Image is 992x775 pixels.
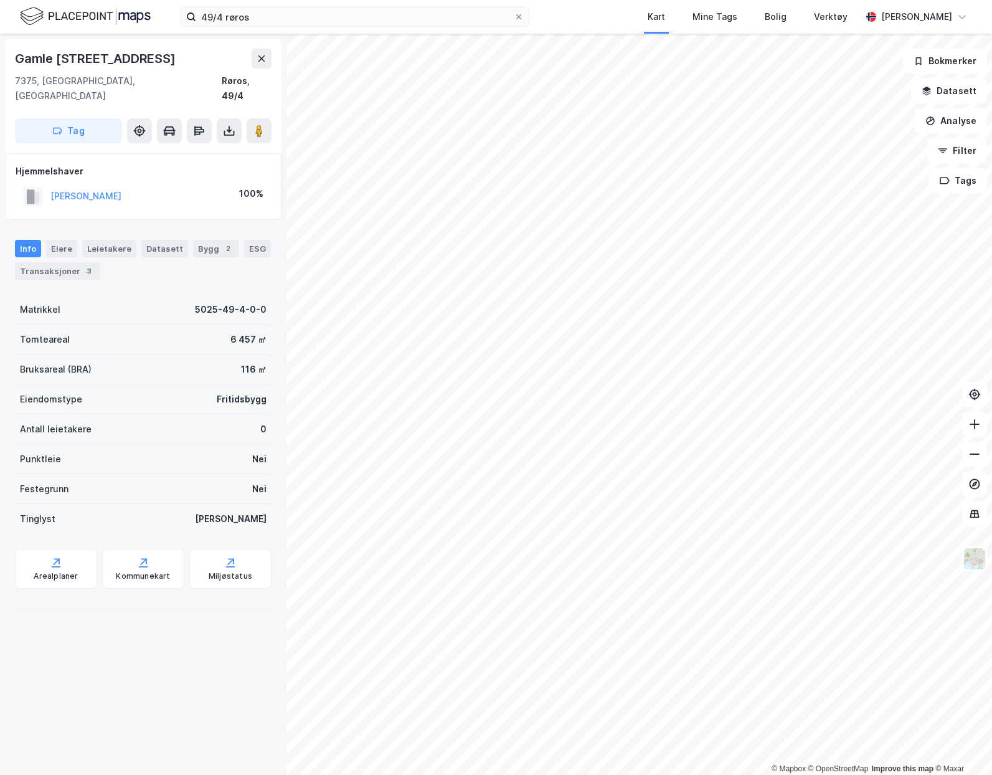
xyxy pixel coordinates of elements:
[15,118,122,143] button: Tag
[230,332,267,347] div: 6 457 ㎡
[20,422,92,437] div: Antall leietakere
[116,571,170,581] div: Kommunekart
[20,511,55,526] div: Tinglyst
[46,240,77,257] div: Eiere
[260,422,267,437] div: 0
[15,240,41,257] div: Info
[15,74,222,103] div: 7375, [GEOGRAPHIC_DATA], [GEOGRAPHIC_DATA]
[241,362,267,377] div: 116 ㎡
[196,7,514,26] input: Søk på adresse, matrikkel, gårdeiere, leietakere eller personer
[34,571,78,581] div: Arealplaner
[222,242,234,255] div: 2
[15,49,178,69] div: Gamle [STREET_ADDRESS]
[209,571,252,581] div: Miljøstatus
[20,332,70,347] div: Tomteareal
[20,362,92,377] div: Bruksareal (BRA)
[141,240,188,257] div: Datasett
[648,9,665,24] div: Kart
[692,9,737,24] div: Mine Tags
[195,302,267,317] div: 5025-49-4-0-0
[252,482,267,497] div: Nei
[217,392,267,407] div: Fritidsbygg
[82,240,136,257] div: Leietakere
[15,262,100,280] div: Transaksjoner
[16,164,271,179] div: Hjemmelshaver
[814,9,848,24] div: Verktøy
[881,9,952,24] div: [PERSON_NAME]
[193,240,239,257] div: Bygg
[963,547,986,571] img: Z
[195,511,267,526] div: [PERSON_NAME]
[20,6,151,27] img: logo.f888ab2527a4732fd821a326f86c7f29.svg
[244,240,271,257] div: ESG
[872,764,933,773] a: Improve this map
[911,78,987,103] button: Datasett
[20,302,60,317] div: Matrikkel
[20,482,68,497] div: Festegrunn
[20,452,61,467] div: Punktleie
[222,74,272,103] div: Røros, 49/4
[929,168,987,193] button: Tags
[772,764,806,773] a: Mapbox
[252,452,267,467] div: Nei
[239,186,263,201] div: 100%
[20,392,82,407] div: Eiendomstype
[83,265,95,277] div: 3
[808,764,869,773] a: OpenStreetMap
[927,138,987,163] button: Filter
[930,715,992,775] iframe: Chat Widget
[915,108,987,133] button: Analyse
[903,49,987,74] button: Bokmerker
[765,9,787,24] div: Bolig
